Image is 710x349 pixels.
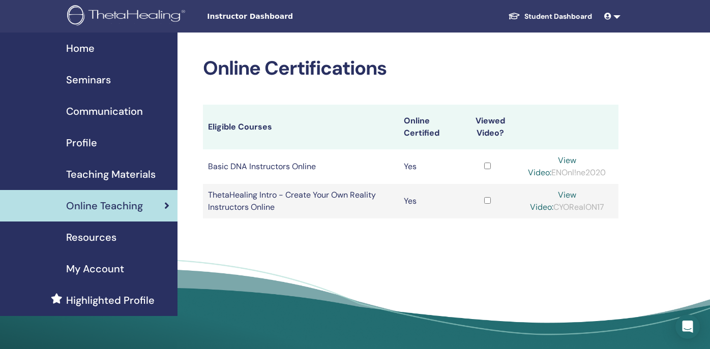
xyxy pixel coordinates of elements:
span: Instructor Dashboard [207,11,360,22]
td: Yes [399,149,460,184]
th: Eligible Courses [203,105,399,149]
td: ThetaHealing Intro - Create Your Own Reality Instructors Online [203,184,399,218]
a: Student Dashboard [500,7,600,26]
h2: Online Certifications [203,57,618,80]
td: Yes [399,184,460,218]
td: Basic DNA Instructors Online [203,149,399,184]
img: graduation-cap-white.svg [508,12,520,20]
span: Profile [66,135,97,150]
th: Online Certified [399,105,460,149]
span: Teaching Materials [66,167,156,182]
span: My Account [66,261,124,276]
span: Online Teaching [66,198,143,213]
div: CYORealON17 [521,189,613,213]
div: ENOnl!ne2020 [521,154,613,179]
a: View Video: [528,155,576,178]
span: Highlighted Profile [66,293,155,308]
th: Viewed Video? [460,105,516,149]
img: logo.png [67,5,189,28]
span: Resources [66,230,116,245]
span: Home [66,41,95,56]
span: Seminars [66,72,111,87]
div: Open Intercom Messenger [675,314,700,339]
span: Communication [66,104,143,119]
a: View Video: [530,189,576,212]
